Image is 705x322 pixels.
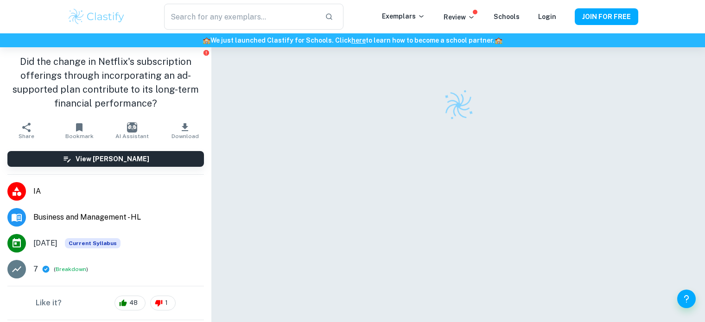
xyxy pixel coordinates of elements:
[76,154,149,164] h6: View [PERSON_NAME]
[203,49,210,56] button: Report issue
[150,296,176,310] div: 1
[203,37,210,44] span: 🏫
[53,118,106,144] button: Bookmark
[36,297,62,309] h6: Like it?
[127,122,137,133] img: AI Assistant
[106,118,159,144] button: AI Assistant
[351,37,366,44] a: here
[438,85,478,126] img: Clastify logo
[164,4,317,30] input: Search for any exemplars...
[382,11,425,21] p: Exemplars
[159,118,211,144] button: Download
[495,37,502,44] span: 🏫
[494,13,520,20] a: Schools
[575,8,638,25] button: JOIN FOR FREE
[33,212,204,223] span: Business and Management - HL
[19,133,34,139] span: Share
[33,238,57,249] span: [DATE]
[54,265,88,274] span: ( )
[67,7,126,26] img: Clastify logo
[538,13,556,20] a: Login
[677,290,696,308] button: Help and Feedback
[7,151,204,167] button: View [PERSON_NAME]
[124,298,143,308] span: 48
[33,186,204,197] span: IA
[160,298,173,308] span: 1
[65,238,121,248] div: This exemplar is based on the current syllabus. Feel free to refer to it for inspiration/ideas wh...
[65,133,94,139] span: Bookmark
[2,35,703,45] h6: We just launched Clastify for Schools. Click to learn how to become a school partner.
[7,55,204,110] h1: Did the change in Netflix's subscription offerings through incorporating an ad-supported plan con...
[56,265,86,273] button: Breakdown
[444,12,475,22] p: Review
[114,296,146,310] div: 48
[171,133,199,139] span: Download
[33,264,38,275] p: 7
[115,133,149,139] span: AI Assistant
[65,238,121,248] span: Current Syllabus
